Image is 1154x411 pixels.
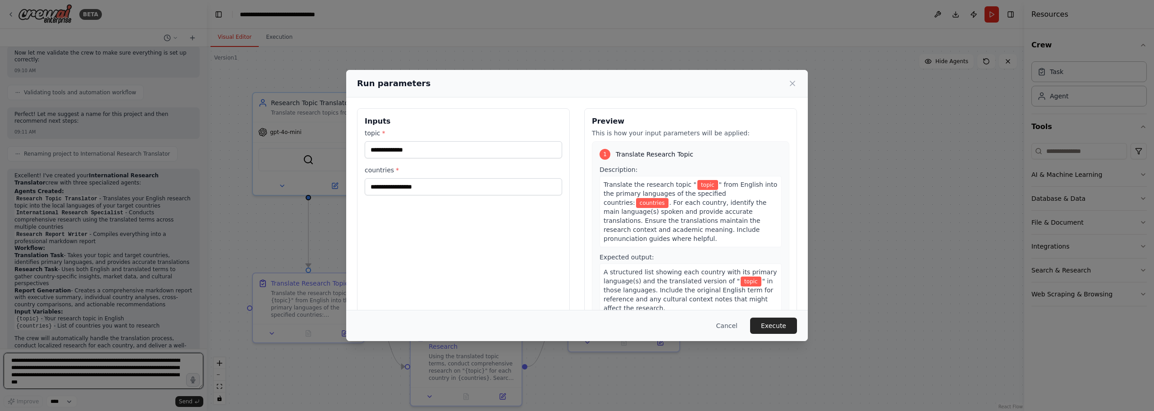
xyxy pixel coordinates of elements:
[616,150,693,159] span: Translate Research Topic
[600,149,610,160] div: 1
[741,277,761,286] span: Variable: topic
[604,181,696,188] span: Translate the research topic "
[604,268,777,285] span: A structured list showing each country with its primary language(s) and the translated version of "
[592,129,789,138] p: This is how your input parameters will be applied:
[600,166,637,173] span: Description:
[365,116,562,127] h3: Inputs
[600,254,654,261] span: Expected output:
[604,181,777,206] span: " from English into the primary languages of the specified countries:
[709,318,745,334] button: Cancel
[636,198,669,208] span: Variable: countries
[357,77,430,90] h2: Run parameters
[697,180,718,190] span: Variable: topic
[365,129,562,138] label: topic
[592,116,789,127] h3: Preview
[750,318,797,334] button: Execute
[365,166,562,175] label: countries
[604,199,766,242] span: . For each country, identify the main language(s) spoken and provide accurate translations. Ensur...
